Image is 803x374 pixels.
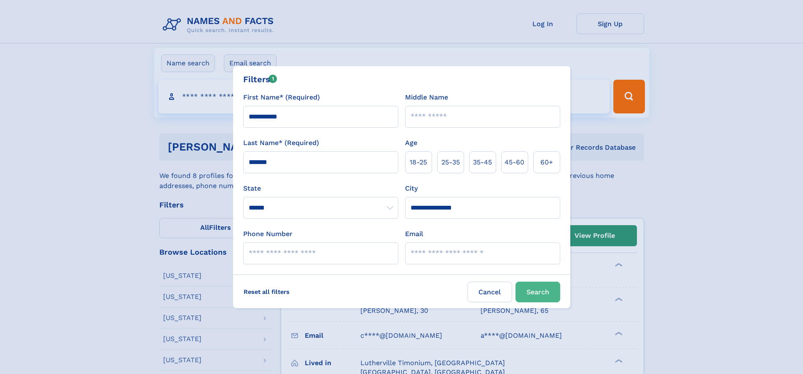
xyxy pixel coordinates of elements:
[243,229,293,239] label: Phone Number
[243,183,398,194] label: State
[505,157,524,167] span: 45‑60
[405,138,417,148] label: Age
[441,157,460,167] span: 25‑35
[540,157,553,167] span: 60+
[405,92,448,102] label: Middle Name
[238,282,295,302] label: Reset all filters
[243,92,320,102] label: First Name* (Required)
[405,183,418,194] label: City
[473,157,492,167] span: 35‑45
[243,138,319,148] label: Last Name* (Required)
[243,73,277,86] div: Filters
[410,157,427,167] span: 18‑25
[405,229,423,239] label: Email
[467,282,512,302] label: Cancel
[516,282,560,302] button: Search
